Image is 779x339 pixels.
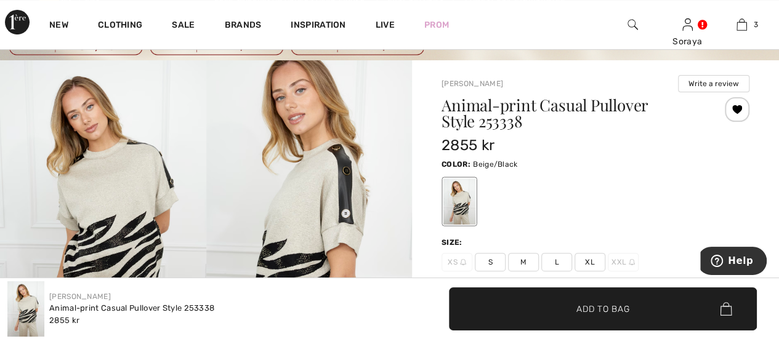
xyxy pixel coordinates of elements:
h1: Animal-print Casual Pullover Style 253338 [442,97,698,129]
a: 3 [715,17,769,32]
span: XS [442,253,472,271]
div: Animal-print Casual Pullover Style 253338 [49,302,214,314]
a: New [49,20,68,33]
iframe: Opens a widget where you can find more information [700,247,767,277]
span: Add to Bag [576,302,629,315]
span: Color: [442,160,470,169]
span: Inspiration [291,20,345,33]
img: ring-m.svg [460,259,466,265]
div: Size: [442,237,465,248]
button: Write a review [678,75,749,92]
a: Prom [424,18,449,31]
span: S [475,253,506,271]
button: Add to Bag [449,287,757,330]
span: M [508,253,539,271]
a: Clothing [98,20,142,33]
span: L [541,253,572,271]
span: XXL [608,253,639,271]
span: Beige/Black [473,160,517,169]
a: Brands [225,20,262,33]
img: My Info [682,17,693,32]
img: search the website [628,17,638,32]
span: XL [575,253,605,271]
a: [PERSON_NAME] [49,292,111,301]
a: Sign In [682,18,693,30]
a: Live [376,18,395,31]
span: 2855 kr [442,137,494,154]
img: Animal-Print Casual Pullover Style 253338 [7,281,44,337]
a: [PERSON_NAME] [442,79,503,88]
span: 2855 kr [49,316,79,325]
a: Sale [172,20,195,33]
img: ring-m.svg [629,259,635,265]
div: Beige/Black [443,178,475,225]
img: Bag.svg [720,302,732,316]
img: My Bag [737,17,747,32]
div: Soraya [661,35,714,48]
span: 3 [753,19,757,30]
img: 1ère Avenue [5,10,30,34]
